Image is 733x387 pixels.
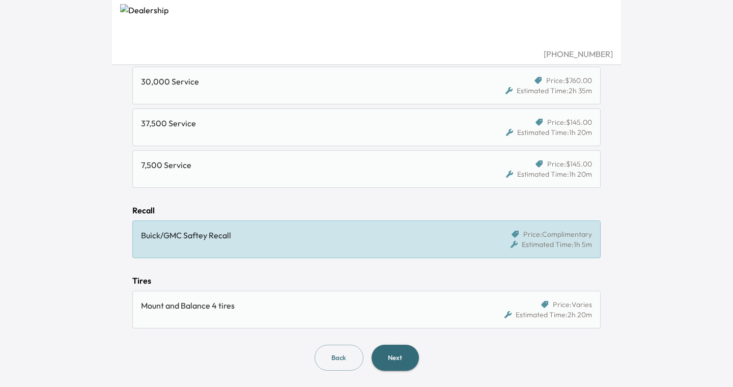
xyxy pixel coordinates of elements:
img: Dealership [120,4,613,48]
div: Estimated Time: 2h 35m [505,86,592,96]
button: Next [372,345,419,371]
div: Tires [132,274,601,287]
div: Estimated Time: 1h 20m [506,127,592,137]
div: Estimated Time: 2h 20m [504,310,592,320]
div: [PHONE_NUMBER] [120,48,613,60]
div: Recall [132,204,601,216]
div: 37,500 Service [141,117,471,129]
div: 30,000 Service [141,75,471,88]
span: Price: $145.00 [547,159,592,169]
span: Price: Varies [553,299,592,310]
span: Price: $145.00 [547,117,592,127]
span: Price: Complimentary [523,229,592,239]
button: Back [315,345,363,371]
div: 7,500 Service [141,159,471,171]
div: Estimated Time: 1h 20m [506,169,592,179]
span: Price: $760.00 [546,75,592,86]
div: Buick/GMC Saftey Recall [141,229,471,241]
div: Mount and Balance 4 tires [141,299,471,312]
div: Estimated Time: 1h 5m [511,239,592,250]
